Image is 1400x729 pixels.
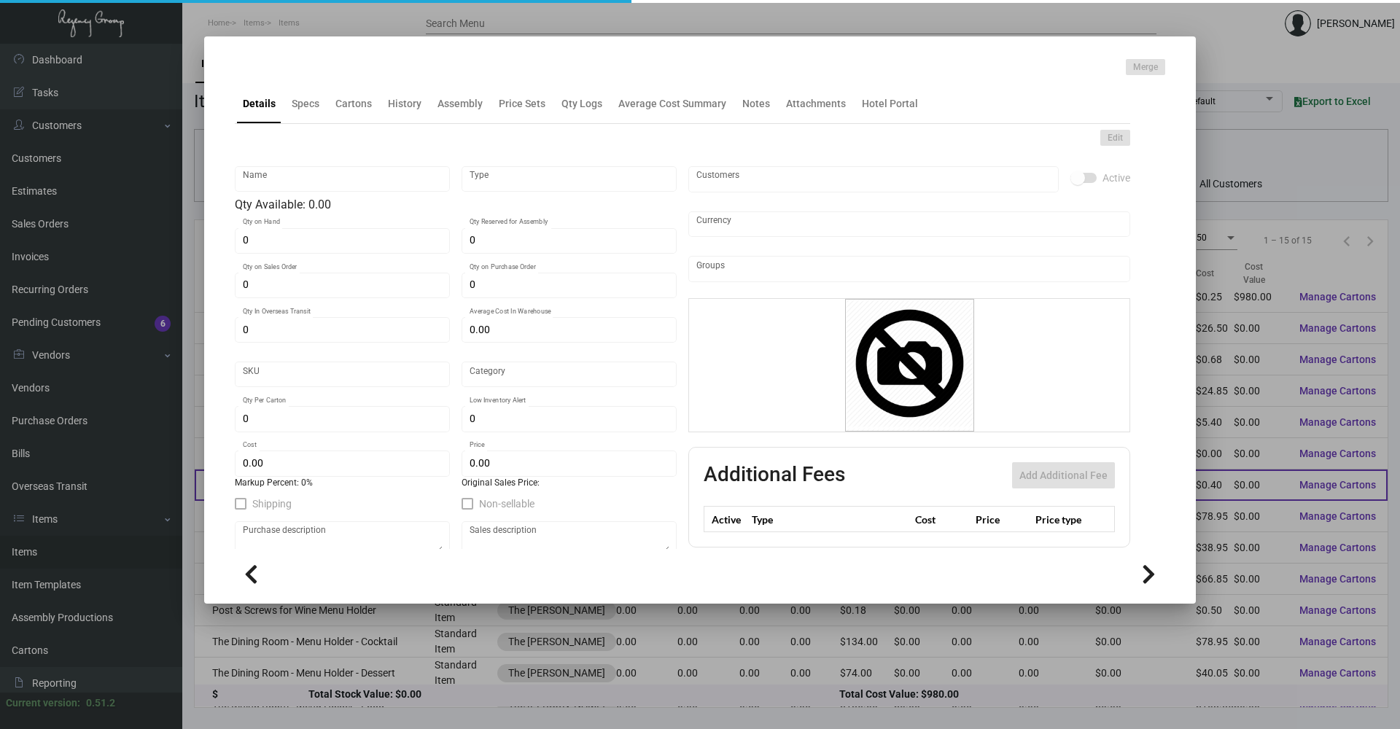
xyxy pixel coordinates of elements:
div: Cartons [335,96,372,112]
button: Add Additional Fee [1012,462,1115,488]
div: Details [243,96,276,112]
div: Qty Available: 0.00 [235,196,677,214]
span: Shipping [252,495,292,512]
div: History [388,96,421,112]
div: Average Cost Summary [618,96,726,112]
span: Non-sellable [479,495,534,512]
button: Edit [1100,130,1130,146]
span: Active [1102,169,1130,187]
th: Price type [1032,507,1097,532]
div: Notes [742,96,770,112]
th: Type [748,507,911,532]
th: Cost [911,507,971,532]
th: Price [972,507,1032,532]
div: Qty Logs [561,96,602,112]
input: Add new.. [696,174,1051,185]
span: Merge [1133,61,1158,74]
div: Current version: [6,695,80,711]
button: Merge [1126,59,1165,75]
div: Price Sets [499,96,545,112]
div: 0.51.2 [86,695,115,711]
th: Active [704,507,749,532]
h2: Additional Fees [704,462,845,488]
div: Attachments [786,96,846,112]
span: Add Additional Fee [1019,469,1108,481]
div: Assembly [437,96,483,112]
input: Add new.. [696,263,1123,275]
div: Hotel Portal [862,96,918,112]
span: Edit [1108,132,1123,144]
div: Specs [292,96,319,112]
